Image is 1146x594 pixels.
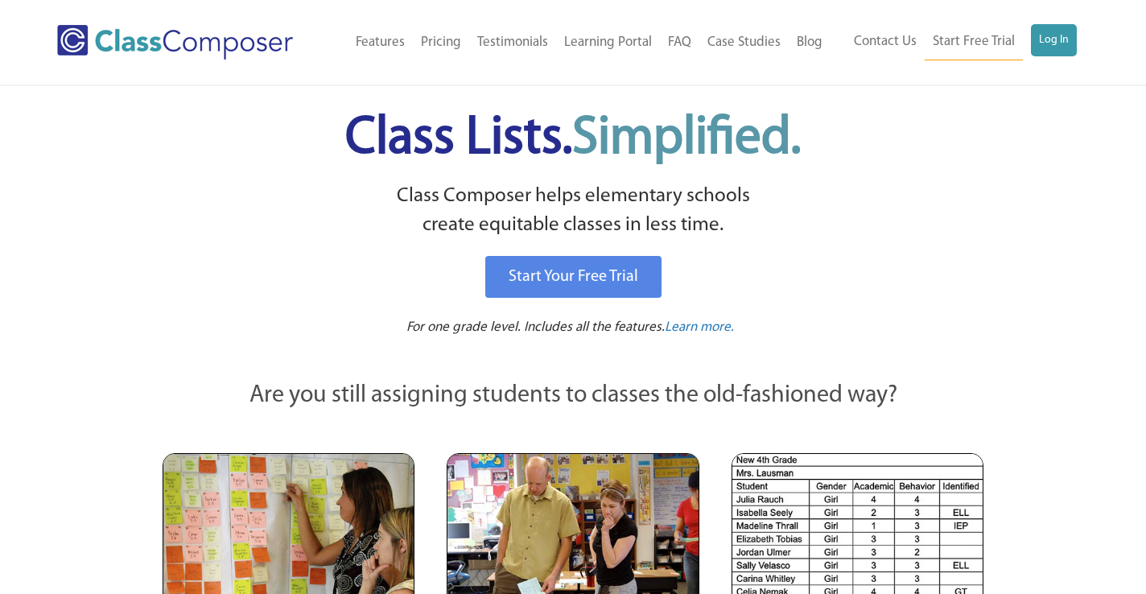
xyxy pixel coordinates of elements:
a: Blog [789,25,831,60]
a: Contact Us [846,24,925,60]
span: For one grade level. Includes all the features. [406,320,665,334]
nav: Header Menu [328,25,831,60]
a: Start Free Trial [925,24,1023,60]
a: Learn more. [665,318,734,338]
img: Class Composer [57,25,293,60]
a: Features [348,25,413,60]
span: Learn more. [665,320,734,334]
a: Testimonials [469,25,556,60]
span: Start Your Free Trial [509,269,638,285]
span: Class Lists. [345,113,801,165]
a: Learning Portal [556,25,660,60]
a: Pricing [413,25,469,60]
nav: Header Menu [831,24,1076,60]
p: Class Composer helps elementary schools create equitable classes in less time. [160,182,986,241]
p: Are you still assigning students to classes the old-fashioned way? [163,378,983,414]
a: Log In [1031,24,1077,56]
a: FAQ [660,25,699,60]
a: Case Studies [699,25,789,60]
span: Simplified. [572,113,801,165]
a: Start Your Free Trial [485,256,662,298]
